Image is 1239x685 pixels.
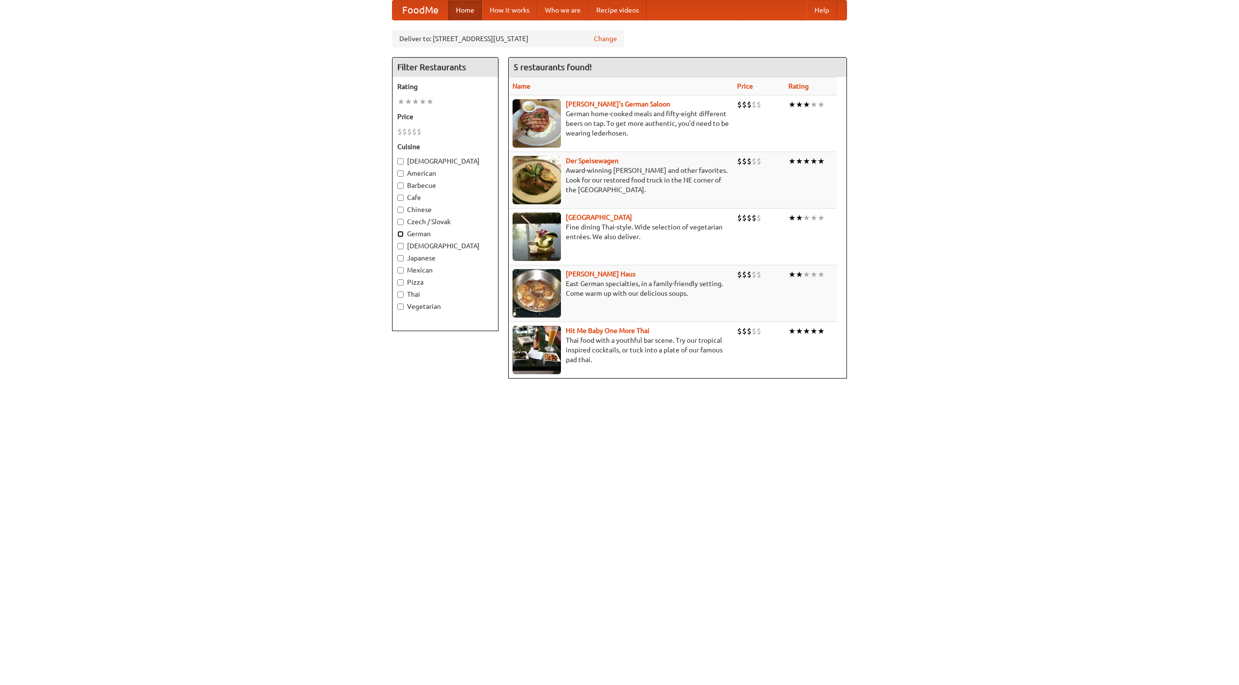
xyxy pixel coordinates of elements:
li: $ [752,269,756,280]
img: babythai.jpg [513,326,561,374]
input: Pizza [397,279,404,286]
li: ★ [426,96,434,107]
p: Award-winning [PERSON_NAME] and other favorites. Look for our restored food truck in the NE corne... [513,166,729,195]
li: ★ [810,99,817,110]
a: [PERSON_NAME] Haus [566,270,635,278]
li: ★ [817,99,825,110]
a: [GEOGRAPHIC_DATA] [566,213,632,221]
a: Price [737,82,753,90]
li: ★ [803,156,810,167]
img: kohlhaus.jpg [513,269,561,318]
li: $ [747,269,752,280]
a: Der Speisewagen [566,157,619,165]
li: ★ [803,269,810,280]
li: ★ [810,326,817,336]
li: ★ [412,96,419,107]
input: Chinese [397,207,404,213]
label: Japanese [397,253,493,263]
a: Hit Me Baby One More Thai [566,327,650,335]
p: German home-cooked meals and fifty-eight different beers on tap. To get more authentic, you'd nee... [513,109,729,138]
li: $ [737,269,742,280]
li: ★ [397,96,405,107]
img: satay.jpg [513,213,561,261]
input: Czech / Slovak [397,219,404,225]
label: Mexican [397,265,493,275]
li: $ [752,213,756,223]
label: [DEMOGRAPHIC_DATA] [397,241,493,251]
input: Vegetarian [397,304,404,310]
li: ★ [810,156,817,167]
label: Pizza [397,277,493,287]
li: $ [737,213,742,223]
input: Japanese [397,255,404,261]
li: $ [417,126,422,137]
h5: Rating [397,82,493,91]
a: Recipe videos [589,0,647,20]
li: ★ [817,326,825,336]
li: $ [752,99,756,110]
input: American [397,170,404,177]
label: American [397,168,493,178]
li: $ [737,326,742,336]
a: Help [807,0,837,20]
li: $ [737,99,742,110]
li: $ [737,156,742,167]
li: $ [756,213,761,223]
a: [PERSON_NAME]'s German Saloon [566,100,670,108]
label: Barbecue [397,181,493,190]
li: ★ [796,213,803,223]
li: $ [412,126,417,137]
li: ★ [817,156,825,167]
label: Chinese [397,205,493,214]
li: $ [752,326,756,336]
li: $ [742,156,747,167]
li: ★ [788,99,796,110]
li: $ [407,126,412,137]
label: Thai [397,289,493,299]
li: ★ [788,269,796,280]
li: $ [742,269,747,280]
li: $ [742,213,747,223]
li: ★ [817,213,825,223]
li: ★ [796,326,803,336]
input: Thai [397,291,404,298]
li: $ [752,156,756,167]
img: speisewagen.jpg [513,156,561,204]
li: $ [747,326,752,336]
li: ★ [817,269,825,280]
h5: Price [397,112,493,122]
input: Mexican [397,267,404,274]
li: ★ [803,326,810,336]
div: Deliver to: [STREET_ADDRESS][US_STATE] [392,30,624,47]
ng-pluralize: 5 restaurants found! [514,62,592,72]
li: $ [756,156,761,167]
p: East German specialties, in a family-friendly setting. Come warm up with our delicious soups. [513,279,729,298]
h4: Filter Restaurants [393,58,498,77]
label: [DEMOGRAPHIC_DATA] [397,156,493,166]
li: $ [756,269,761,280]
li: ★ [788,156,796,167]
input: Barbecue [397,183,404,189]
li: ★ [803,99,810,110]
li: ★ [796,156,803,167]
li: $ [742,99,747,110]
a: Who we are [537,0,589,20]
li: $ [747,156,752,167]
a: Change [594,34,617,44]
a: Name [513,82,530,90]
li: ★ [788,213,796,223]
a: Home [448,0,482,20]
li: $ [756,326,761,336]
li: ★ [803,213,810,223]
li: ★ [796,269,803,280]
p: Thai food with a youthful bar scene. Try our tropical inspired cocktails, or tuck into a plate of... [513,335,729,365]
label: Vegetarian [397,302,493,311]
li: ★ [810,269,817,280]
input: Cafe [397,195,404,201]
li: ★ [405,96,412,107]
